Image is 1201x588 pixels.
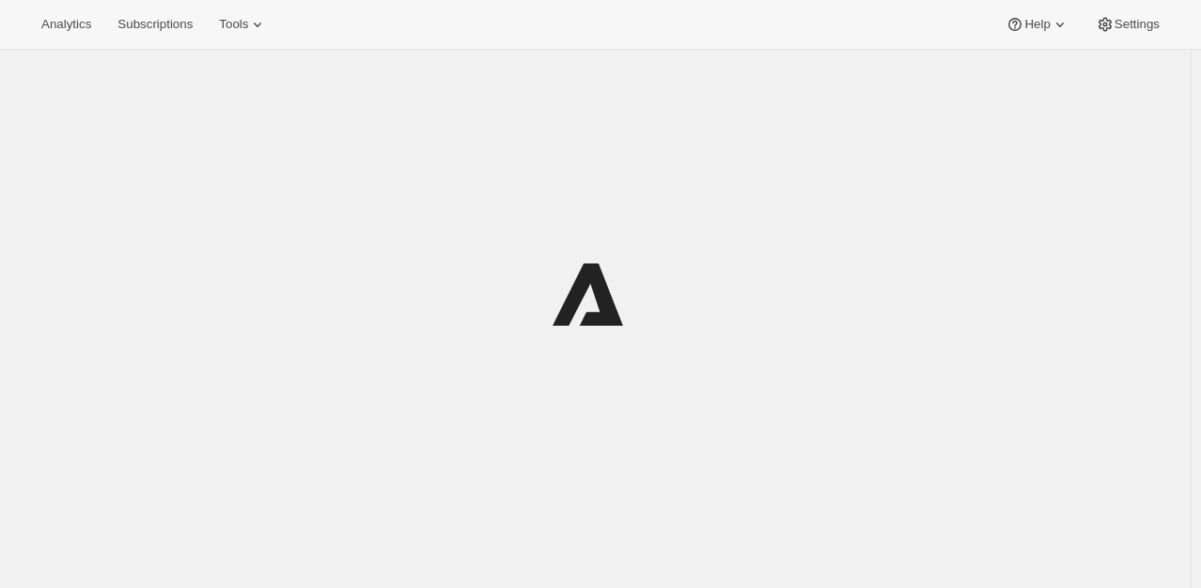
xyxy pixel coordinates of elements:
button: Subscriptions [106,11,204,38]
button: Tools [208,11,278,38]
button: Help [994,11,1080,38]
span: Analytics [41,17,91,32]
button: Analytics [30,11,102,38]
span: Subscriptions [117,17,193,32]
span: Settings [1115,17,1160,32]
span: Help [1024,17,1050,32]
span: Tools [219,17,248,32]
button: Settings [1084,11,1171,38]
